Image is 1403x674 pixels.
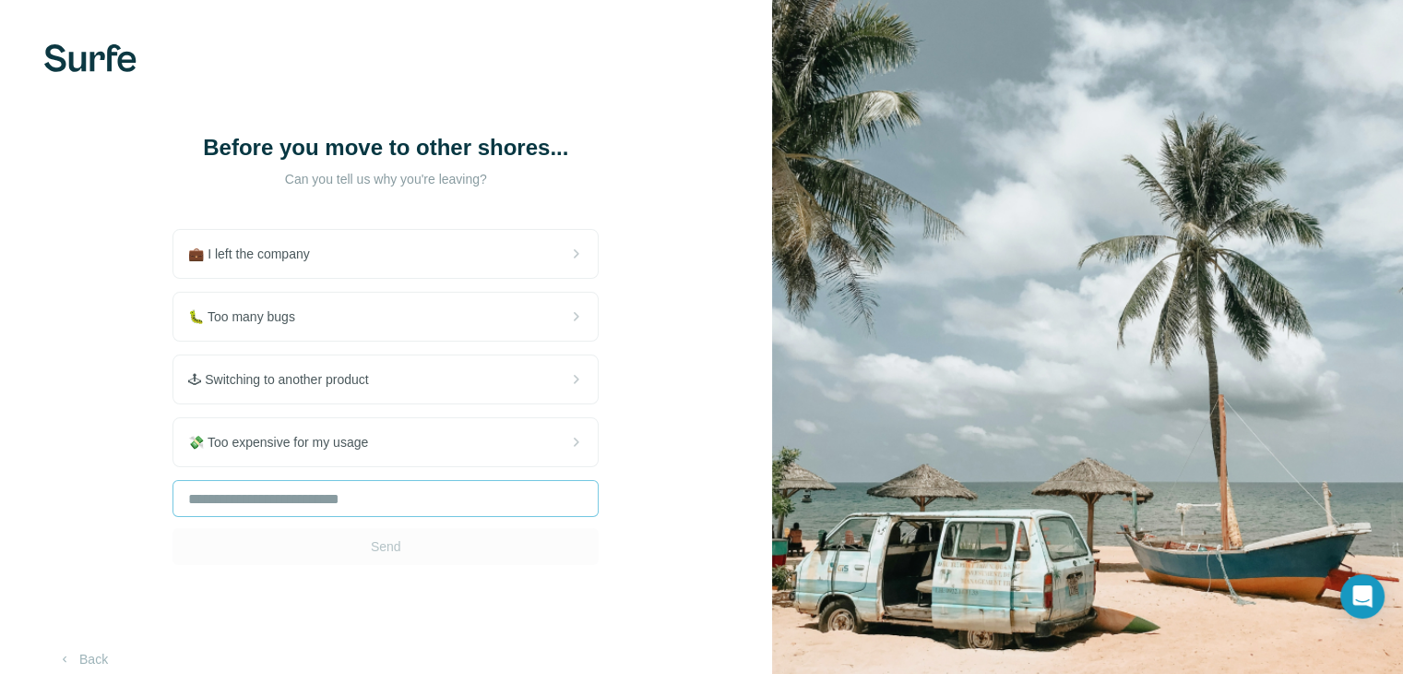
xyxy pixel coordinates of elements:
span: 🕹 Switching to another product [188,370,383,389]
p: Can you tell us why you're leaving? [201,170,570,188]
h1: Before you move to other shores... [201,133,570,162]
span: 🐛 Too many bugs [188,307,310,326]
span: 💼 I left the company [188,245,324,263]
img: Surfe's logo [44,44,137,72]
span: 💸 Too expensive for my usage [188,433,383,451]
div: Open Intercom Messenger [1340,574,1385,619]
